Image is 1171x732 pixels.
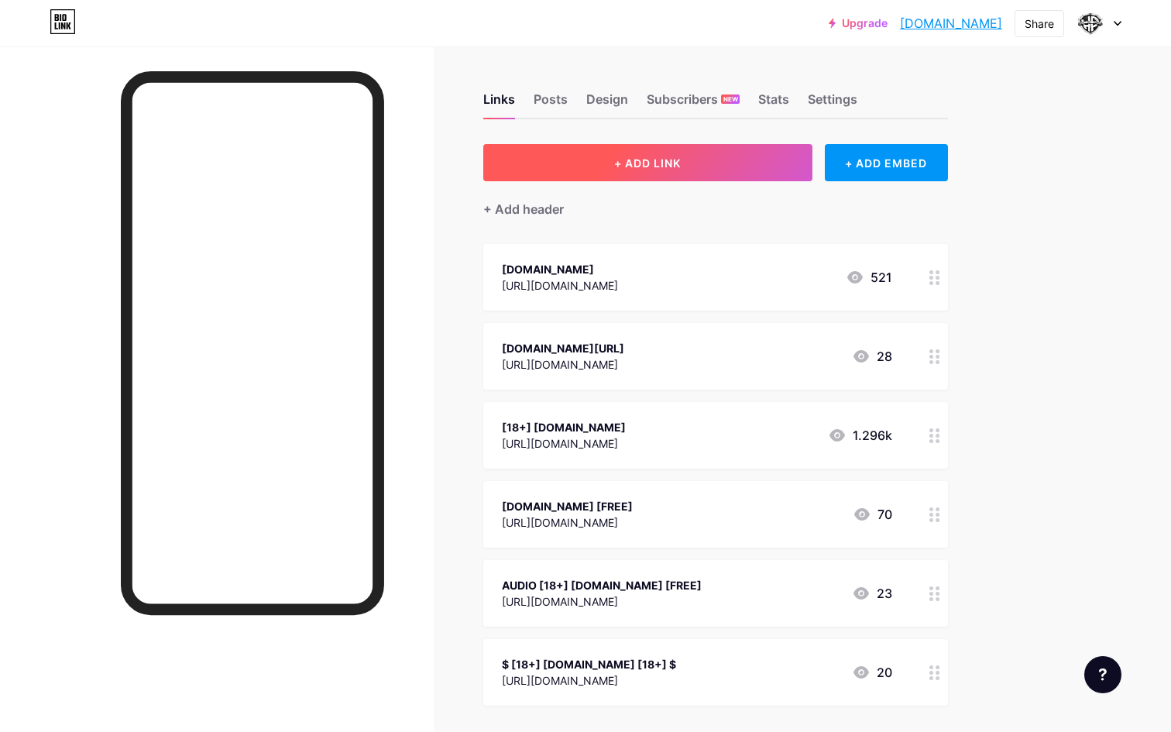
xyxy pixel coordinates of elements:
div: $ [18+] [DOMAIN_NAME] [18+] $ [502,656,676,672]
div: Posts [534,90,568,118]
div: 1.296k [828,426,892,445]
div: [URL][DOMAIN_NAME] [502,356,624,373]
div: Stats [758,90,789,118]
div: 70 [853,505,892,524]
div: AUDIO [18+] [DOMAIN_NAME] [FREE] [502,577,702,593]
div: [URL][DOMAIN_NAME] [502,277,618,294]
div: [URL][DOMAIN_NAME] [502,514,633,531]
a: Upgrade [829,17,888,29]
a: [DOMAIN_NAME] [900,14,1002,33]
div: 28 [852,347,892,366]
button: + ADD LINK [483,144,812,181]
div: Subscribers [647,90,740,118]
div: 20 [852,663,892,682]
img: hrc prc [1076,9,1105,38]
div: Settings [808,90,857,118]
div: [DOMAIN_NAME][URL] [502,340,624,356]
div: [URL][DOMAIN_NAME] [502,435,626,452]
span: + ADD LINK [614,156,681,170]
div: 521 [846,268,892,287]
div: + ADD EMBED [825,144,948,181]
div: 23 [852,584,892,603]
div: [18+] [DOMAIN_NAME] [502,419,626,435]
div: [URL][DOMAIN_NAME] [502,672,676,689]
div: [DOMAIN_NAME] [FREE] [502,498,633,514]
span: NEW [723,95,738,104]
div: Share [1025,15,1054,32]
div: [DOMAIN_NAME] [502,261,618,277]
div: Links [483,90,515,118]
div: + Add header [483,200,564,218]
div: Design [586,90,628,118]
div: [URL][DOMAIN_NAME] [502,593,702,610]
